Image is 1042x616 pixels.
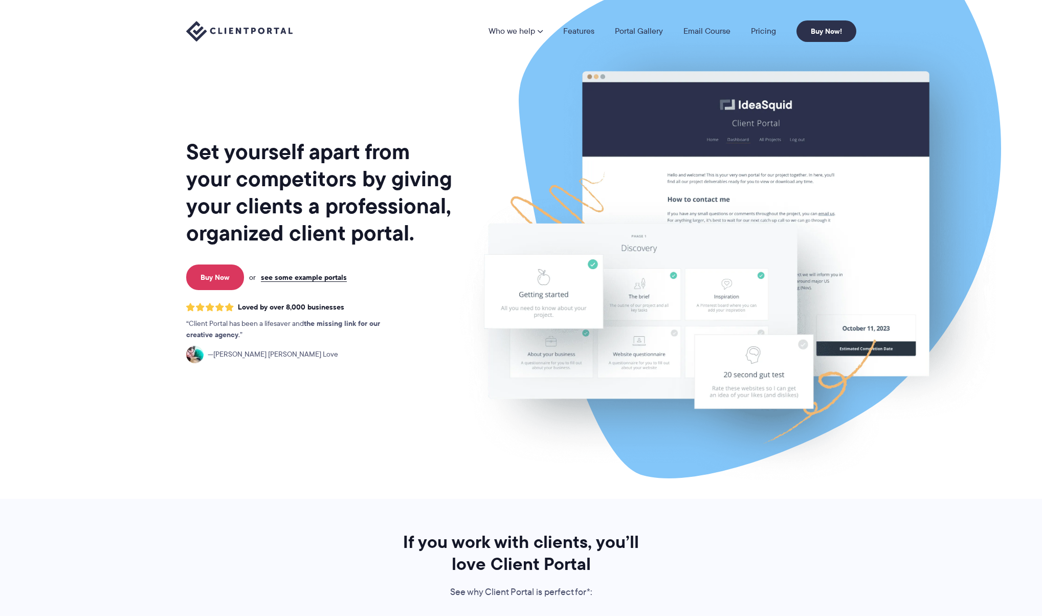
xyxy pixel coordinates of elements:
[186,138,454,247] h1: Set yourself apart from your competitors by giving your clients a professional, organized client ...
[238,303,344,312] span: Loved by over 8,000 businesses
[389,585,653,600] p: See why Client Portal is perfect for*:
[683,27,730,35] a: Email Course
[389,531,653,575] h2: If you work with clients, you’ll love Client Portal
[249,273,256,282] span: or
[186,318,401,341] p: Client Portal has been a lifesaver and .
[563,27,594,35] a: Features
[489,27,543,35] a: Who we help
[186,265,244,290] a: Buy Now
[186,318,380,340] strong: the missing link for our creative agency
[751,27,776,35] a: Pricing
[796,20,856,42] a: Buy Now!
[208,349,338,360] span: [PERSON_NAME] [PERSON_NAME] Love
[261,273,347,282] a: see some example portals
[615,27,663,35] a: Portal Gallery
